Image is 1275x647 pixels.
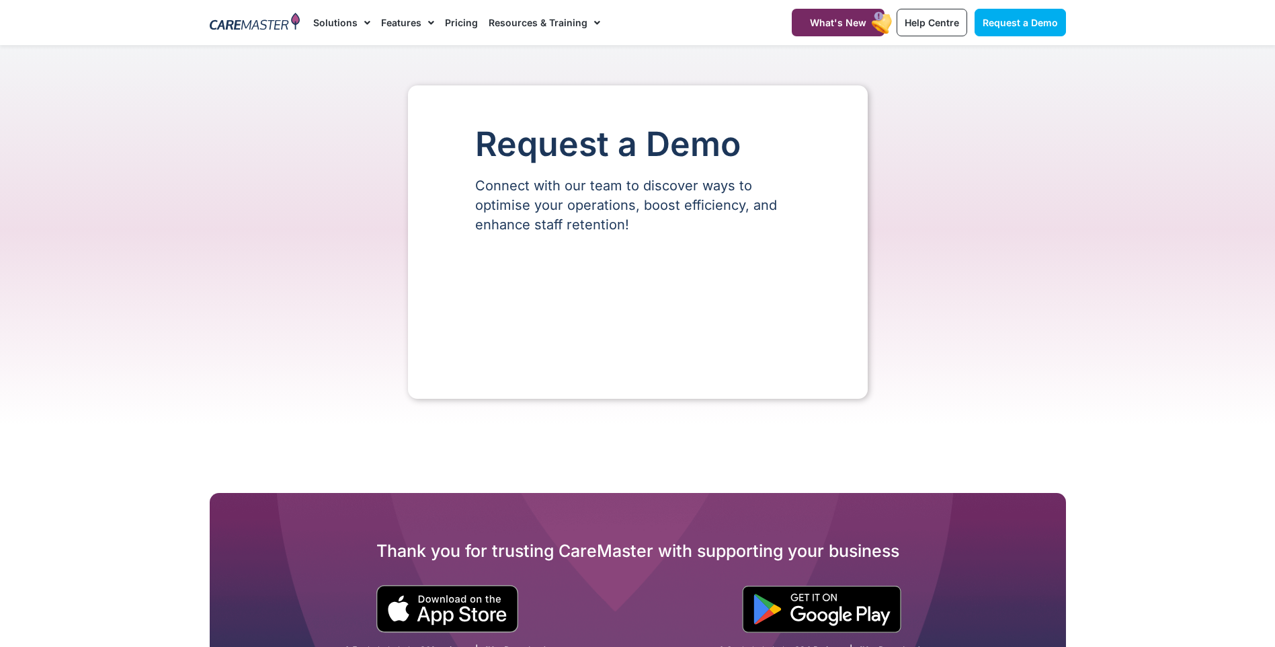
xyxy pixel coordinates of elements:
span: Help Centre [905,17,959,28]
h1: Request a Demo [475,126,800,163]
p: Connect with our team to discover ways to optimise your operations, boost efficiency, and enhance... [475,176,800,235]
a: Help Centre [897,9,967,36]
h2: Thank you for trusting CareMaster with supporting your business [210,540,1066,562]
img: CareMaster Logo [210,13,300,33]
img: small black download on the apple app store button. [376,585,519,633]
a: Request a Demo [975,9,1066,36]
img: "Get is on" Black Google play button. [742,586,901,633]
span: What's New [810,17,866,28]
span: Request a Demo [983,17,1058,28]
iframe: Form 0 [475,258,800,358]
a: What's New [792,9,885,36]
